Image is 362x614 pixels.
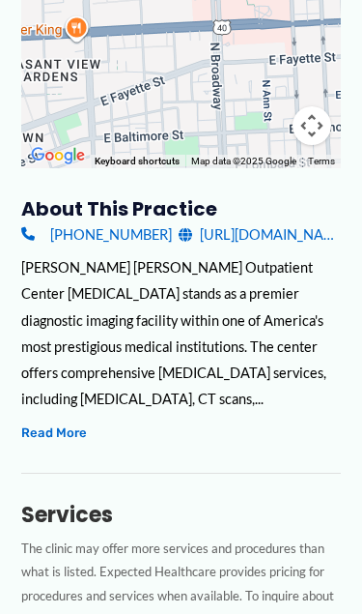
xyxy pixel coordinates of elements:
h3: Services [21,502,340,529]
img: Google [26,143,90,168]
button: Read More [21,422,87,444]
button: Keyboard shortcuts [95,155,180,168]
span: Map data ©2025 Google [191,156,296,166]
a: Terms (opens in new tab) [308,156,335,166]
a: [PHONE_NUMBER] [21,221,171,248]
a: [URL][DOMAIN_NAME] [179,221,341,248]
div: [PERSON_NAME] [PERSON_NAME] Outpatient Center [MEDICAL_DATA] stands as a premier diagnostic imagi... [21,254,340,412]
button: Map camera controls [292,106,331,145]
a: Open this area in Google Maps (opens a new window) [26,143,90,168]
h3: About this practice [21,196,340,221]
